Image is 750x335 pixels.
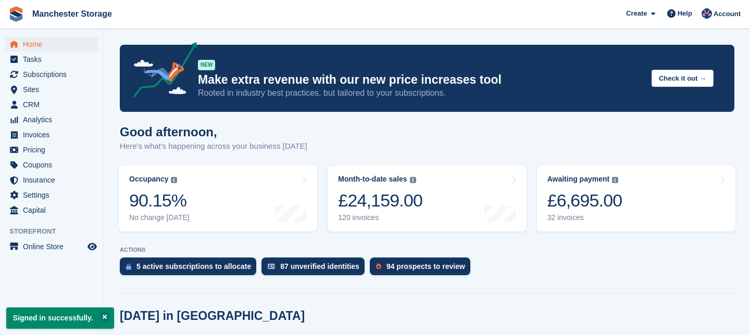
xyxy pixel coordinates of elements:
a: 94 prospects to review [370,257,476,280]
a: menu [5,127,98,142]
h1: Good afternoon, [120,125,307,139]
img: prospect-51fa495bee0391a8d652442698ab0144808aea92771e9ea1ae160a38d050c398.svg [376,263,381,269]
img: stora-icon-8386f47178a22dfd0bd8f6a31ec36ba5ce8667c1dd55bd0f319d3a0aa187defe.svg [8,6,24,22]
span: Settings [23,188,85,202]
a: 87 unverified identities [261,257,370,280]
span: Subscriptions [23,67,85,82]
img: price-adjustments-announcement-icon-8257ccfd72463d97f412b2fc003d46551f7dbcb40ab6d574587a9cd5c0d94... [124,42,197,101]
p: ACTIONS [120,247,734,253]
a: menu [5,52,98,67]
a: menu [5,188,98,202]
img: icon-info-grey-7440780725fd019a000dd9b08b2336e03edf1995a4989e88bcd33f0948082b44.svg [612,177,618,183]
a: menu [5,173,98,187]
a: menu [5,203,98,217]
div: 32 invoices [547,213,622,222]
span: CRM [23,97,85,112]
a: menu [5,239,98,254]
img: active_subscription_to_allocate_icon-d502201f5373d7db506a760aba3b589e785aa758c864c3986d89f69b8ff3... [126,263,131,270]
div: 5 active subscriptions to allocate [136,262,251,270]
h2: [DATE] in [GEOGRAPHIC_DATA] [120,309,305,323]
span: Tasks [23,52,85,67]
span: Coupons [23,158,85,172]
a: menu [5,97,98,112]
a: Month-to-date sales £24,159.00 120 invoices [328,165,526,231]
a: Preview store [86,240,98,253]
span: Help [678,8,692,19]
a: 5 active subscriptions to allocate [120,257,261,280]
p: Make extra revenue with our new price increases tool [198,72,643,87]
span: Online Store [23,239,85,254]
a: Manchester Storage [28,5,116,22]
span: Capital [23,203,85,217]
span: Insurance [23,173,85,187]
p: Signed in successfully. [6,307,114,329]
button: Check it out → [652,70,714,87]
a: menu [5,67,98,82]
span: Home [23,37,85,51]
img: icon-info-grey-7440780725fd019a000dd9b08b2336e03edf1995a4989e88bcd33f0948082b44.svg [410,177,416,183]
span: Account [714,9,741,19]
div: 87 unverified identities [280,262,359,270]
a: menu [5,82,98,97]
div: Occupancy [129,175,168,184]
p: Rooted in industry best practices, but tailored to your subscriptions. [198,87,643,99]
img: verify_identity-adf6edd0f0f0b5bbfe63781bf79b02c33cf7c696d77639b501bdc392416b5a36.svg [268,263,275,269]
a: menu [5,37,98,51]
div: 90.15% [129,190,190,211]
p: Here's what's happening across your business [DATE] [120,140,307,152]
a: menu [5,143,98,157]
span: Sites [23,82,85,97]
span: Analytics [23,112,85,127]
span: Invoices [23,127,85,142]
a: menu [5,112,98,127]
span: Pricing [23,143,85,157]
img: icon-info-grey-7440780725fd019a000dd9b08b2336e03edf1995a4989e88bcd33f0948082b44.svg [171,177,177,183]
span: Create [626,8,647,19]
div: No change [DATE] [129,213,190,222]
div: £6,695.00 [547,190,622,211]
a: Awaiting payment £6,695.00 32 invoices [537,165,735,231]
div: 94 prospects to review [386,262,465,270]
a: menu [5,158,98,172]
span: Storefront [9,226,104,237]
div: £24,159.00 [338,190,422,211]
div: NEW [198,60,215,70]
div: 120 invoices [338,213,422,222]
a: Occupancy 90.15% No change [DATE] [119,165,317,231]
div: Awaiting payment [547,175,610,184]
div: Month-to-date sales [338,175,407,184]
